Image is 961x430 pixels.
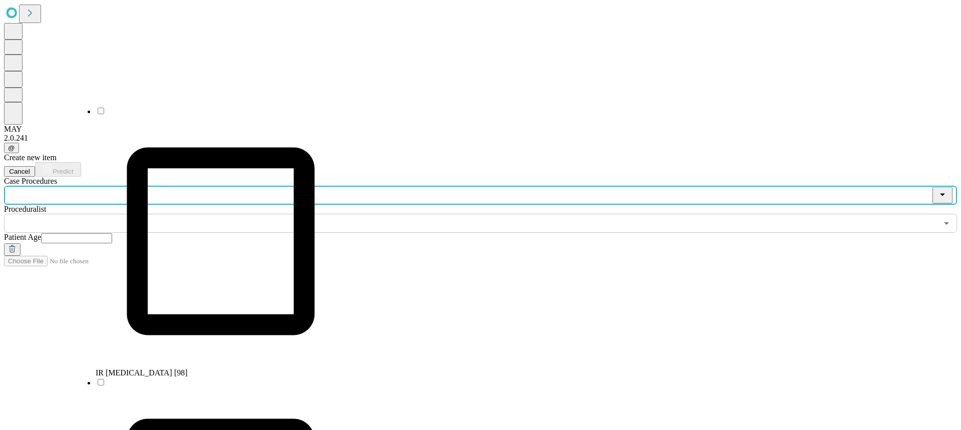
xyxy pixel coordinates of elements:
span: @ [8,144,15,152]
span: Patient Age [4,233,41,241]
span: Predict [53,168,73,175]
span: Proceduralist [4,205,46,213]
span: Cancel [9,168,30,175]
div: 2.0.241 [4,134,957,143]
button: Cancel [4,166,35,177]
button: @ [4,143,19,153]
span: Scheduled Procedure [4,177,57,185]
div: MAY [4,125,957,134]
button: Close [932,187,952,204]
span: IR [MEDICAL_DATA] [98] [96,368,188,377]
span: Create new item [4,153,57,162]
button: Predict [35,162,81,177]
button: Open [939,216,953,230]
